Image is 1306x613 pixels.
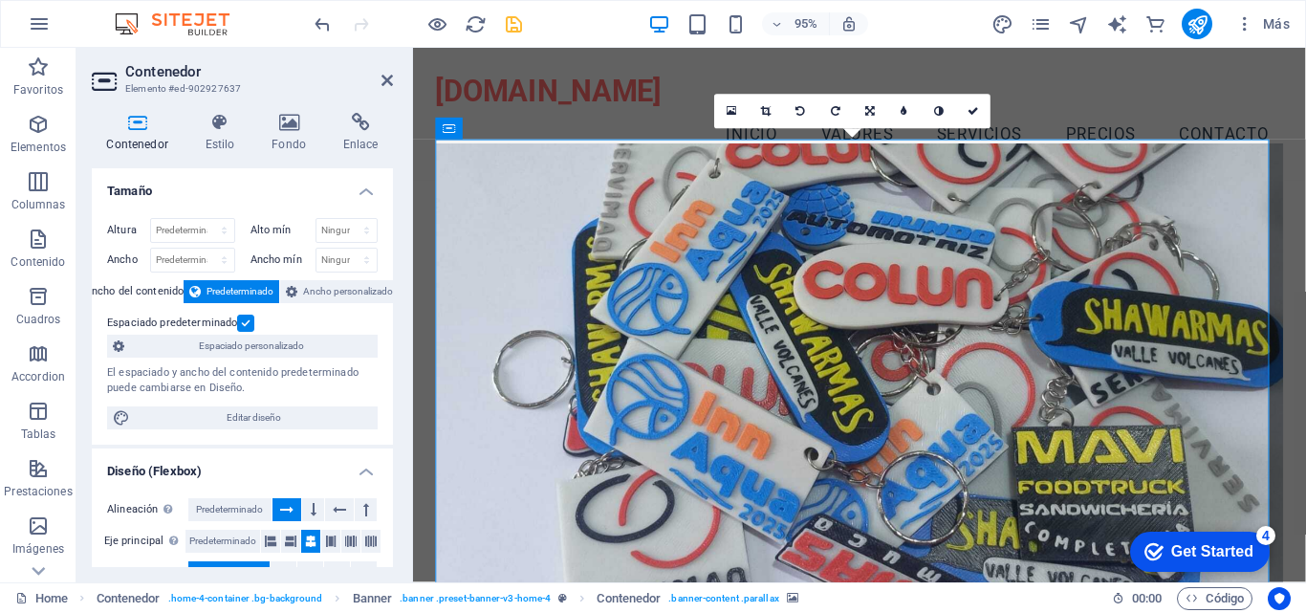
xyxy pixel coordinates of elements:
button: commerce [1143,12,1166,35]
i: Volver a cargar página [465,13,487,35]
a: Girar 90° a la izquierda [784,94,818,128]
span: Predeterminado [207,280,273,303]
button: Espaciado personalizado [107,335,378,358]
h4: Diseño (Flexbox) [92,449,393,483]
h4: Fondo [257,113,329,153]
i: AI Writer [1106,13,1128,35]
a: Girar 90° a la derecha [818,94,853,128]
h4: Estilo [190,113,257,153]
p: Columnas [11,197,66,212]
span: Más [1235,14,1290,33]
p: Accordion [11,369,65,384]
p: Imágenes [12,541,64,557]
button: text_generator [1105,12,1128,35]
button: Código [1177,587,1252,610]
i: Publicar [1186,13,1208,35]
span: Haz clic para seleccionar y doble clic para editar [97,587,161,610]
a: Selecciona archivos del administrador de archivos, de la galería de fotos o carga archivo(s) [714,94,749,128]
i: Al redimensionar, ajustar el nivel de zoom automáticamente para ajustarse al dispositivo elegido. [840,15,858,33]
button: pages [1029,12,1052,35]
span: . banner .preset-banner-v3-home-4 [400,587,551,610]
p: Elementos [11,140,66,155]
button: reload [464,12,487,35]
div: 4 [137,4,156,23]
img: Editor Logo [110,12,253,35]
i: Páginas (Ctrl+Alt+S) [1030,13,1052,35]
i: Navegador [1068,13,1090,35]
a: Cambiar orientación [853,94,887,128]
label: Alineación [107,498,188,521]
span: 00 00 [1132,587,1162,610]
button: Haz clic para salir del modo de previsualización y seguir editando [425,12,448,35]
i: Este elemento contiene un fondo [787,593,798,603]
span: Código [1186,587,1244,610]
span: Predeterminado [189,530,256,553]
span: . home-4-container .bg-background [168,587,323,610]
span: Editar diseño [136,406,372,429]
label: Espaciado predeterminado [107,312,237,335]
label: Ancho mín [250,254,316,265]
span: Espaciado personalizado [130,335,372,358]
h4: Contenedor [92,113,190,153]
label: Altura [107,225,150,235]
h6: 95% [791,12,821,35]
button: Predeterminado [188,561,270,584]
span: Predeterminado [196,561,263,584]
div: El espaciado y ancho del contenido predeterminado puede cambiarse en Diseño. [107,365,378,397]
i: Deshacer: Cambiar imagen (Ctrl+Z) [312,13,334,35]
a: Confirmar ( Ctrl ⏎ ) [956,94,990,128]
button: navigator [1067,12,1090,35]
nav: breadcrumb [97,587,798,610]
button: 95% [762,12,830,35]
a: Desenfoque [887,94,922,128]
button: design [990,12,1013,35]
button: Predeterminado [185,530,260,553]
h6: Tiempo de la sesión [1112,587,1163,610]
span: . banner-content .parallax [668,587,778,610]
button: publish [1182,9,1212,39]
a: Modo de recorte [750,94,784,128]
p: Favoritos [13,82,63,98]
h4: Enlace [328,113,393,153]
span: : [1145,591,1148,605]
p: Prestaciones [4,484,72,499]
button: Usercentrics [1268,587,1291,610]
button: save [502,12,525,35]
button: undo [311,12,334,35]
button: Predeterminado [188,498,272,521]
label: Ancho del contenido [85,280,185,303]
button: Editar diseño [107,406,378,429]
i: Comercio [1144,13,1166,35]
a: Escala de grises [922,94,956,128]
button: Predeterminado [184,280,279,303]
p: Cuadros [16,312,61,327]
button: Más [1228,9,1297,39]
h3: Elemento #ed-902927637 [125,80,355,98]
span: Haz clic para seleccionar y doble clic para editar [597,587,661,610]
label: Ancho [107,254,150,265]
i: Diseño (Ctrl+Alt+Y) [991,13,1013,35]
div: Get Started [52,21,134,38]
span: Predeterminado [196,498,263,521]
i: Este elemento es un preajuste personalizable [558,593,567,603]
label: Eje lateral [107,561,188,584]
p: Tablas [21,427,56,442]
a: Haz clic para cancelar la selección y doble clic para abrir páginas [15,587,68,610]
button: Ancho personalizado [280,280,399,303]
h2: Contenedor [125,63,393,80]
p: Contenido [11,254,65,270]
label: Eje principal [104,530,185,553]
div: Get Started 4 items remaining, 20% complete [11,10,150,50]
label: Alto mín [250,225,316,235]
h4: Tamaño [92,168,393,203]
span: Ancho personalizado [303,280,393,303]
span: Haz clic para seleccionar y doble clic para editar [353,587,393,610]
